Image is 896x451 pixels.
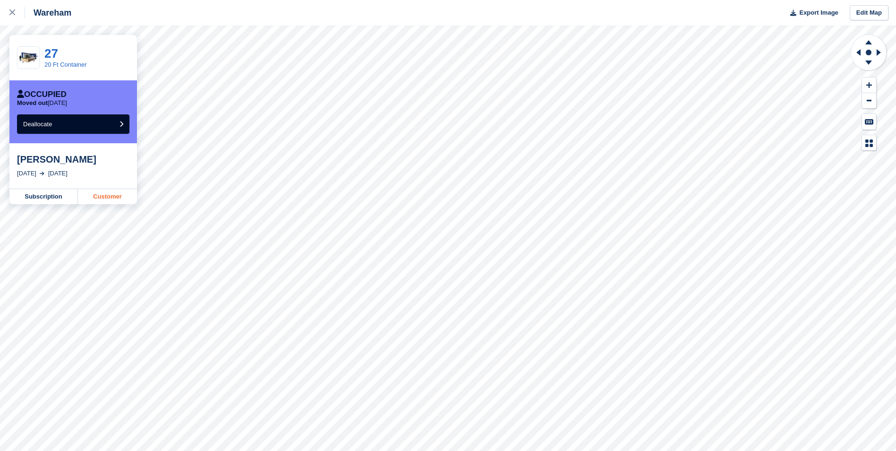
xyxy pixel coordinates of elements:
[862,114,876,130] button: Keyboard Shortcuts
[17,90,67,99] div: Occupied
[850,5,888,21] a: Edit Map
[785,5,838,21] button: Export Image
[44,61,87,68] a: 20 Ft Container
[25,7,71,18] div: Wareham
[17,50,39,66] img: 20-ft-container.jpg
[862,78,876,93] button: Zoom In
[17,99,67,107] p: [DATE]
[9,189,78,204] a: Subscription
[17,154,129,165] div: [PERSON_NAME]
[862,135,876,151] button: Map Legend
[799,8,838,17] span: Export Image
[17,169,36,178] div: [DATE]
[48,169,68,178] div: [DATE]
[23,121,52,128] span: Deallocate
[44,46,58,61] a: 27
[40,172,44,175] img: arrow-right-light-icn-cde0832a797a2874e46488d9cf13f60e5c3a73dbe684e267c42b8395dfbc2abf.svg
[78,189,137,204] a: Customer
[17,99,48,106] span: Moved out
[862,93,876,109] button: Zoom Out
[17,114,129,134] button: Deallocate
